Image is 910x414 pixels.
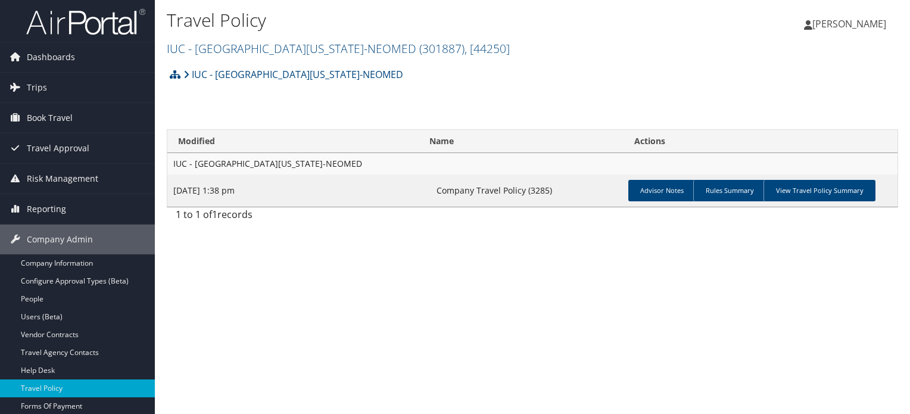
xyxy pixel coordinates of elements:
span: Book Travel [27,103,73,133]
h1: Travel Policy [167,8,655,33]
span: Risk Management [27,164,98,194]
span: , [ 44250 ] [465,41,510,57]
span: 1 [212,208,217,221]
span: Company Admin [27,225,93,254]
span: Reporting [27,194,66,224]
span: [PERSON_NAME] [812,17,886,30]
th: Name: activate to sort column ascending [415,130,623,153]
a: Advisor Notes [628,180,696,201]
span: Trips [27,73,47,102]
a: View Travel Policy Summary [763,180,875,201]
th: Modified: activate to sort column ascending [167,130,415,153]
th: Actions [624,130,897,153]
a: IUC - [GEOGRAPHIC_DATA][US_STATE]-NEOMED [167,41,510,57]
td: [DATE] 1:38 pm [167,175,415,207]
span: Travel Approval [27,133,89,163]
td: IUC - [GEOGRAPHIC_DATA][US_STATE]-NEOMED [167,153,897,175]
a: IUC - [GEOGRAPHIC_DATA][US_STATE]-NEOMED [183,63,403,86]
span: ( 301887 ) [419,41,465,57]
span: Dashboards [27,42,75,72]
div: 1 to 1 of records [176,207,341,228]
img: airportal-logo.png [26,8,145,36]
a: [PERSON_NAME] [804,6,898,42]
a: Rules Summary [693,180,766,201]
td: Company Travel Policy (3285) [415,175,623,207]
